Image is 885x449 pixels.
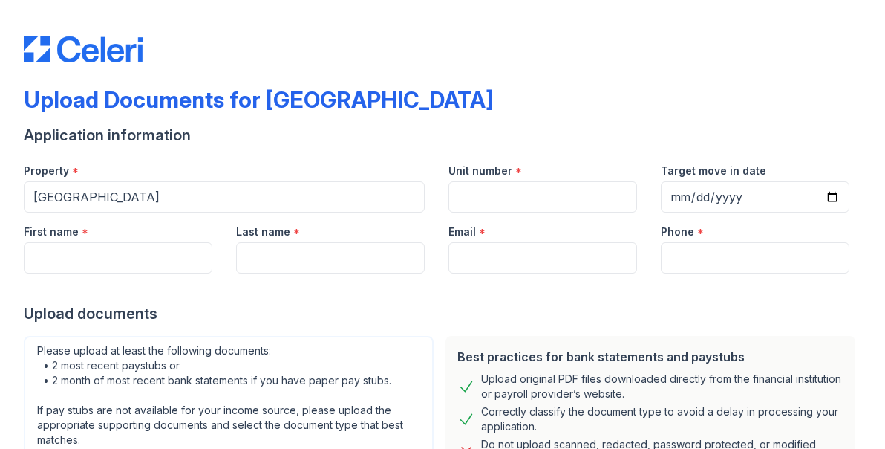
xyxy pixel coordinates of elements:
label: Email [448,224,476,239]
div: Best practices for bank statements and paystubs [457,348,843,366]
label: First name [24,224,79,239]
div: Upload original PDF files downloaded directly from the financial institution or payroll provider’... [481,372,843,401]
div: Upload Documents for [GEOGRAPHIC_DATA] [24,86,493,113]
label: Property [24,164,69,178]
div: Correctly classify the document type to avoid a delay in processing your application. [481,404,843,434]
div: Upload documents [24,303,861,324]
div: Application information [24,125,861,146]
img: CE_Logo_Blue-a8612792a0a2168367f1c8372b55b34899dd931a85d93a1a3d3e32e68fde9ad4.png [24,36,143,62]
label: Last name [236,224,290,239]
label: Phone [661,224,694,239]
label: Target move in date [661,164,766,178]
label: Unit number [448,164,512,178]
